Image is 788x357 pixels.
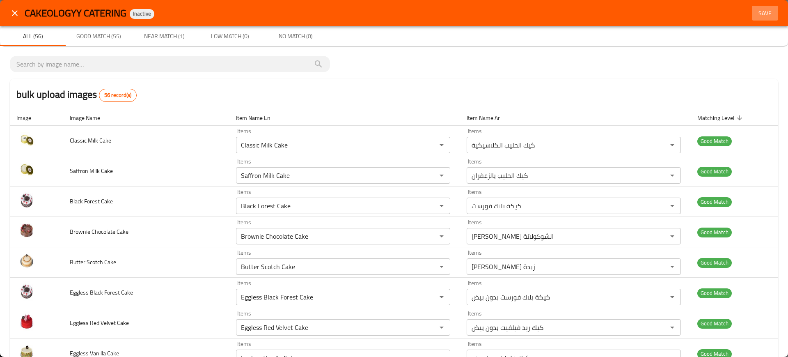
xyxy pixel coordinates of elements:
[229,110,460,126] th: Item Name En
[667,230,678,242] button: Open
[697,319,732,328] span: Good Match
[130,10,154,17] span: Inactive
[667,322,678,333] button: Open
[697,288,732,298] span: Good Match
[99,89,137,102] div: Total records count
[70,113,111,123] span: Image Name
[752,6,778,21] button: Save
[460,110,691,126] th: Item Name Ar
[202,31,258,41] span: Low Match (0)
[70,287,133,298] span: Eggless Black Forest Cake
[70,257,116,267] span: Butter Scotch Cake
[436,291,447,303] button: Open
[70,166,113,176] span: Saffron Milk Cake
[16,129,37,150] img: Classic Milk Cake
[436,230,447,242] button: Open
[667,261,678,272] button: Open
[436,200,447,212] button: Open
[70,318,129,328] span: Eggless Red Velvet Cake
[697,113,745,123] span: Matching Level
[16,58,323,71] input: search
[16,190,37,210] img: Black Forest Cake
[70,226,128,237] span: Brownie Chocolate Cake
[697,258,732,267] span: Good Match
[697,197,732,207] span: Good Match
[70,135,111,146] span: Classic Milk Cake
[16,311,37,332] img: Eggless Red Velvet Cake
[436,261,447,272] button: Open
[697,136,732,146] span: Good Match
[268,31,323,41] span: No Match (0)
[436,322,447,333] button: Open
[667,139,678,151] button: Open
[16,220,37,241] img: Brownie Chocolate Cake
[16,251,37,271] img: Butter Scotch Cake
[16,281,37,302] img: Eggless Black Forest Cake
[136,31,192,41] span: Near Match (1)
[16,159,37,180] img: Saffron Milk Cake
[697,228,732,237] span: Good Match
[436,139,447,151] button: Open
[5,3,25,23] button: close
[16,87,137,102] h2: bulk upload images
[71,31,126,41] span: Good Match (55)
[667,291,678,303] button: Open
[436,170,447,181] button: Open
[10,110,63,126] th: Image
[70,196,113,207] span: Black Forest Cake
[667,200,678,212] button: Open
[99,91,136,99] span: 56 record(s)
[697,167,732,176] span: Good Match
[130,9,154,19] div: Inactive
[755,8,775,18] span: Save
[667,170,678,181] button: Open
[5,31,61,41] span: All (56)
[25,4,126,22] span: CAKEOLOGYY CATERING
